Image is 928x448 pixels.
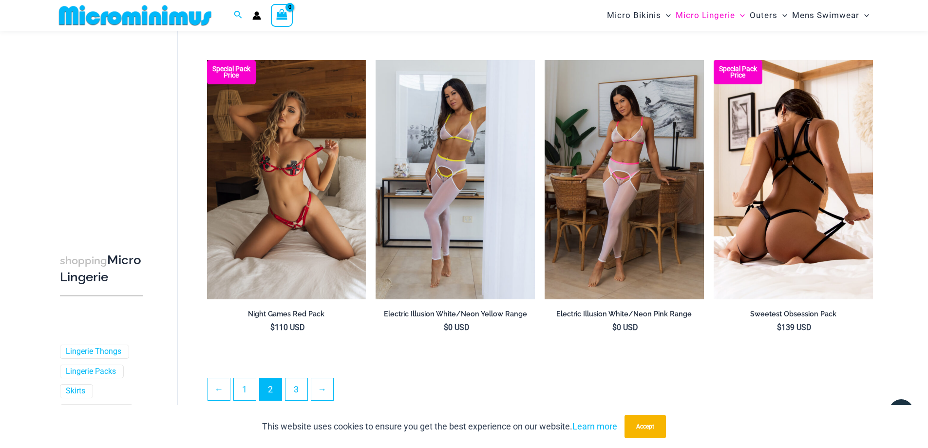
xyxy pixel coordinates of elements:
[714,310,873,322] a: Sweetest Obsession Pack
[625,415,666,438] button: Accept
[60,254,107,267] span: shopping
[311,378,333,400] a: →
[714,60,873,299] img: 9
[607,3,661,28] span: Micro Bikinis
[572,421,617,431] a: Learn more
[260,378,282,400] span: Page 2
[444,323,470,332] bdi: 0 USD
[66,347,121,357] a: Lingerie Thongs
[207,310,366,322] a: Night Games Red Pack
[859,3,869,28] span: Menu Toggle
[270,323,305,332] bdi: 110 USD
[545,60,704,299] a: Electric Illusion White Neon Pink 1521 Bra 611 Micro 552 Tights 02Electric Illusion White Neon Pi...
[66,386,85,396] a: Skirts
[735,3,745,28] span: Menu Toggle
[234,9,243,21] a: Search icon link
[777,323,781,332] span: $
[747,3,790,28] a: OutersMenu ToggleMenu Toggle
[60,26,148,221] iframe: TrustedSite Certified
[270,323,275,332] span: $
[777,323,812,332] bdi: 139 USD
[661,3,671,28] span: Menu Toggle
[792,3,859,28] span: Mens Swimwear
[714,66,762,78] b: Special Pack Price
[376,310,535,319] h2: Electric Illusion White/Neon Yellow Range
[271,4,293,26] a: View Shopping Cart, empty
[207,60,366,299] a: Night Games Red 1133 Bralette 6133 Thong 04 Night Games Red 1133 Bralette 6133 Thong 06Night Game...
[60,252,143,286] h3: Micro Lingerie
[714,310,873,319] h2: Sweetest Obsession Pack
[545,60,704,299] img: Electric Illusion White Neon Pink 1521 Bra 611 Micro 552 Tights 02
[207,60,366,299] img: Night Games Red 1133 Bralette 6133 Thong 04
[612,323,617,332] span: $
[545,310,704,322] a: Electric Illusion White/Neon Pink Range
[376,60,535,299] img: Electric Illusion White Neon Yellow 1521 Bra 611 Micro 552 Tights 01
[545,310,704,319] h2: Electric Illusion White/Neon Pink Range
[207,310,366,319] h2: Night Games Red Pack
[376,310,535,322] a: Electric Illusion White/Neon Yellow Range
[234,378,256,400] a: Page 1
[376,60,535,299] a: Electric Illusion White Neon Yellow 1521 Bra 611 Micro 552 Tights 01Electric Illusion White Neon ...
[676,3,735,28] span: Micro Lingerie
[207,66,256,78] b: Special Pack Price
[55,4,215,26] img: MM SHOP LOGO FLAT
[673,3,747,28] a: Micro LingerieMenu ToggleMenu Toggle
[285,378,307,400] a: Page 3
[252,11,261,20] a: Account icon link
[66,367,116,377] a: Lingerie Packs
[790,3,871,28] a: Mens SwimwearMenu ToggleMenu Toggle
[603,1,873,29] nav: Site Navigation
[262,419,617,434] p: This website uses cookies to ensure you get the best experience on our website.
[207,378,873,406] nav: Product Pagination
[208,378,230,400] a: ←
[612,323,638,332] bdi: 0 USD
[750,3,777,28] span: Outers
[605,3,673,28] a: Micro BikinisMenu ToggleMenu Toggle
[714,60,873,299] a: Sweetest Obsession Black 1129 Bra 6119 Bottom 1939 Bodysuit 01 99
[444,323,448,332] span: $
[777,3,787,28] span: Menu Toggle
